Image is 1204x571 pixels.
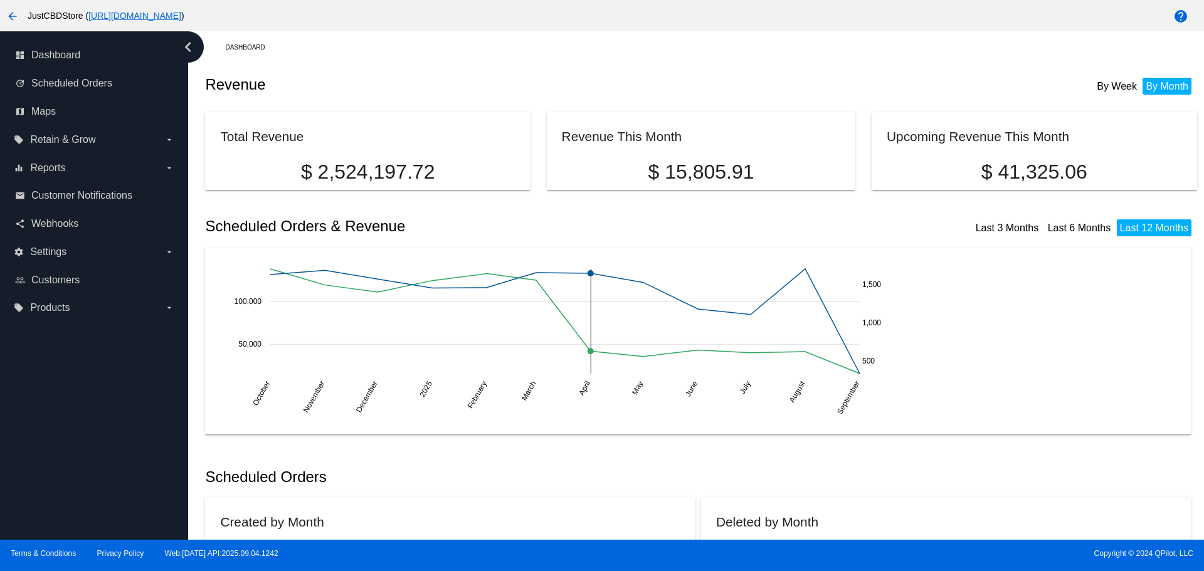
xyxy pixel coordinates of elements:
[15,107,25,117] i: map
[220,515,324,529] h2: Created by Month
[205,217,701,235] h2: Scheduled Orders & Revenue
[788,379,807,404] text: August
[578,379,593,397] text: April
[30,162,65,174] span: Reports
[15,50,25,60] i: dashboard
[15,191,25,201] i: email
[862,318,881,327] text: 1,000
[630,379,645,396] text: May
[164,163,174,173] i: arrow_drop_down
[716,515,818,529] h2: Deleted by Month
[30,302,70,313] span: Products
[14,247,24,257] i: settings
[15,78,25,88] i: update
[862,280,881,289] text: 1,500
[220,129,304,144] h2: Total Revenue
[887,160,1181,184] p: $ 41,325.06
[466,379,488,410] text: February
[220,160,515,184] p: $ 2,524,197.72
[354,379,379,414] text: December
[738,379,752,395] text: July
[862,356,875,365] text: 500
[15,219,25,229] i: share
[11,549,76,558] a: Terms & Conditions
[31,50,80,61] span: Dashboard
[520,379,538,402] text: March
[225,38,276,57] a: Dashboard
[165,549,278,558] a: Web:[DATE] API:2025.09.04.1242
[418,379,435,398] text: 2025
[30,246,66,258] span: Settings
[164,247,174,257] i: arrow_drop_down
[887,129,1069,144] h2: Upcoming Revenue This Month
[30,134,95,145] span: Retain & Grow
[235,297,262,306] text: 100,000
[1094,78,1140,95] li: By Week
[178,37,198,57] i: chevron_left
[31,275,80,286] span: Customers
[976,223,1039,233] a: Last 3 Months
[1143,78,1191,95] li: By Month
[684,379,700,398] text: June
[164,135,174,145] i: arrow_drop_down
[836,379,862,416] text: September
[31,106,56,117] span: Maps
[28,11,184,21] span: JustCBDStore ( )
[205,468,701,486] h2: Scheduled Orders
[15,214,174,234] a: share Webhooks
[164,303,174,313] i: arrow_drop_down
[31,218,78,229] span: Webhooks
[88,11,181,21] a: [URL][DOMAIN_NAME]
[14,135,24,145] i: local_offer
[14,303,24,313] i: local_offer
[15,270,174,290] a: people_outline Customers
[1173,9,1188,24] mat-icon: help
[562,160,841,184] p: $ 15,805.91
[15,275,25,285] i: people_outline
[1120,223,1188,233] a: Last 12 Months
[15,102,174,122] a: map Maps
[15,73,174,93] a: update Scheduled Orders
[613,549,1193,558] span: Copyright © 2024 QPilot, LLC
[562,129,682,144] h2: Revenue This Month
[251,379,272,407] text: October
[31,78,112,89] span: Scheduled Orders
[205,76,701,93] h2: Revenue
[97,549,144,558] a: Privacy Policy
[15,186,174,206] a: email Customer Notifications
[5,9,20,24] mat-icon: arrow_back
[15,45,174,65] a: dashboard Dashboard
[14,163,24,173] i: equalizer
[302,379,327,414] text: November
[1048,223,1111,233] a: Last 6 Months
[31,190,132,201] span: Customer Notifications
[239,340,262,348] text: 50,000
